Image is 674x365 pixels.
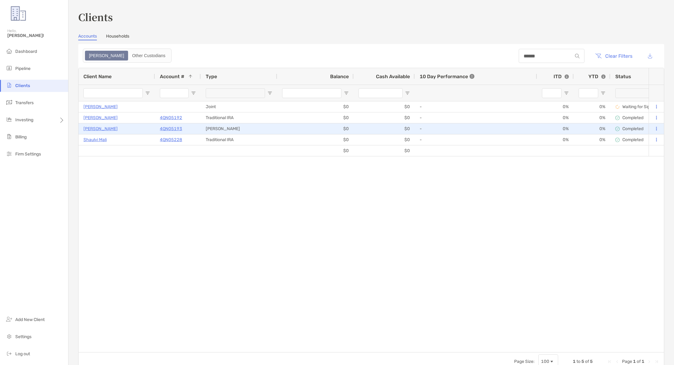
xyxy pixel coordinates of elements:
[277,101,354,112] div: $0
[405,91,410,96] button: Open Filter Menu
[354,101,415,112] div: $0
[160,125,182,133] a: 4QN05193
[537,134,574,145] div: 0%
[637,359,641,364] span: of
[201,134,277,145] div: Traditional IRA
[15,100,34,105] span: Transfers
[83,103,118,111] p: [PERSON_NAME]
[7,33,64,38] span: [PERSON_NAME]!
[420,135,532,145] div: -
[330,74,349,79] span: Balance
[622,115,643,120] p: Completed
[6,64,13,72] img: pipeline icon
[15,83,30,88] span: Clients
[160,114,182,122] a: 4QN05192
[575,54,580,58] img: input icon
[277,112,354,123] div: $0
[15,151,41,157] span: Firm Settings
[15,334,31,339] span: Settings
[647,359,652,364] div: Next Page
[615,359,620,364] div: Previous Page
[590,359,593,364] span: 5
[514,359,535,364] div: Page Size:
[537,101,574,112] div: 0%
[201,112,277,123] div: Traditional IRA
[576,359,580,364] span: to
[160,88,189,98] input: Account # Filter Input
[282,88,341,98] input: Balance Filter Input
[622,359,632,364] span: Page
[83,125,118,133] a: [PERSON_NAME]
[15,117,33,122] span: Investing
[607,359,612,364] div: First Page
[354,134,415,145] div: $0
[622,126,643,131] p: Completed
[7,2,29,24] img: Zoe Logo
[83,49,171,63] div: segmented control
[615,105,620,109] img: Waiting for Signatures icon
[615,116,620,120] img: complete icon
[6,82,13,89] img: clients icon
[6,333,13,340] img: settings icon
[359,88,403,98] input: Cash Available Filter Input
[277,134,354,145] div: $0
[541,359,549,364] div: 100
[579,88,598,98] input: YTD Filter Input
[542,88,562,98] input: ITD Filter Input
[573,359,576,364] span: 1
[574,123,610,134] div: 0%
[86,51,127,60] div: Zoe
[588,74,606,79] div: YTD
[420,102,532,112] div: -
[633,359,636,364] span: 1
[581,359,584,364] span: 5
[6,116,13,123] img: investing icon
[160,74,184,79] span: Account #
[83,114,118,122] a: [PERSON_NAME]
[6,350,13,357] img: logout icon
[15,134,27,140] span: Billing
[601,91,606,96] button: Open Filter Menu
[574,134,610,145] div: 0%
[537,123,574,134] div: 0%
[6,47,13,55] img: dashboard icon
[277,123,354,134] div: $0
[145,91,150,96] button: Open Filter Menu
[201,123,277,134] div: [PERSON_NAME]
[354,112,415,123] div: $0
[78,10,664,24] h3: Clients
[622,137,643,142] p: Completed
[354,123,415,134] div: $0
[420,124,532,134] div: -
[15,66,31,71] span: Pipeline
[615,74,631,79] span: Status
[267,91,272,96] button: Open Filter Menu
[15,351,30,356] span: Log out
[615,138,620,142] img: complete icon
[83,88,143,98] input: Client Name Filter Input
[15,49,37,54] span: Dashboard
[642,359,644,364] span: 1
[6,99,13,106] img: transfers icon
[201,101,277,112] div: Joint
[654,359,659,364] div: Last Page
[83,74,112,79] span: Client Name
[585,359,589,364] span: of
[420,68,474,85] div: 10 Day Performance
[574,112,610,123] div: 0%
[574,101,610,112] div: 0%
[83,136,107,144] a: Shaulvi Mali
[344,91,349,96] button: Open Filter Menu
[277,145,354,156] div: $0
[206,74,217,79] span: Type
[78,34,97,40] a: Accounts
[537,112,574,123] div: 0%
[420,113,532,123] div: -
[554,74,569,79] div: ITD
[376,74,410,79] span: Cash Available
[591,49,637,63] button: Clear Filters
